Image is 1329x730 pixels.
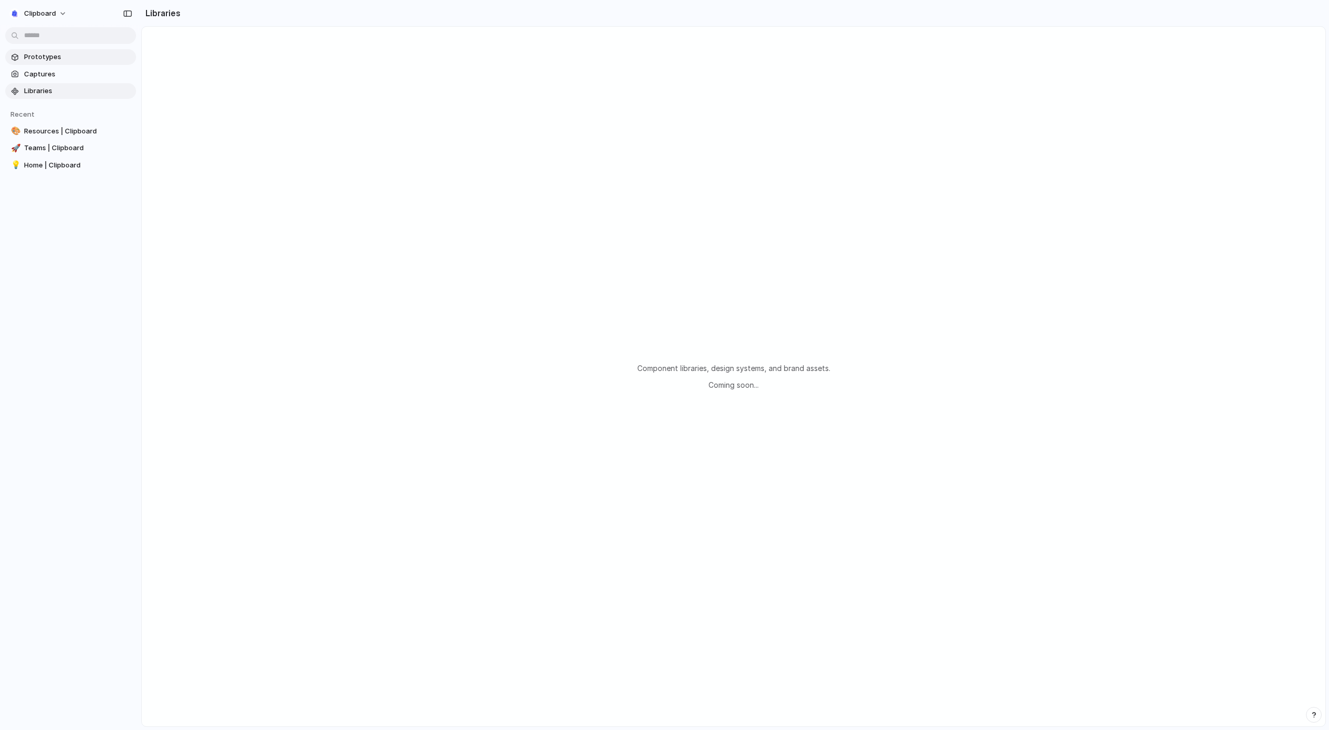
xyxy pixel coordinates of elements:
[24,69,132,80] span: Captures
[24,52,132,62] span: Prototypes
[24,126,132,137] span: Resources | Clipboard
[10,110,35,118] span: Recent
[637,379,830,390] p: Coming soon...
[5,123,136,139] a: 🎨Resources | Clipboard
[11,159,18,171] div: 💡
[24,143,132,153] span: Teams | Clipboard
[5,5,72,22] button: clipboard
[9,143,20,153] button: 🚀
[11,142,18,154] div: 🚀
[637,363,830,374] p: Component libraries, design systems, and brand assets.
[9,126,20,137] button: 🎨
[5,83,136,99] a: Libraries
[141,7,181,19] h2: Libraries
[24,86,132,96] span: Libraries
[24,160,132,171] span: Home | Clipboard
[11,125,18,137] div: 🎨
[24,8,56,19] span: clipboard
[5,140,136,156] a: 🚀Teams | Clipboard
[9,160,20,171] button: 💡
[5,66,136,82] a: Captures
[5,49,136,65] a: Prototypes
[5,158,136,173] a: 💡Home | Clipboard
